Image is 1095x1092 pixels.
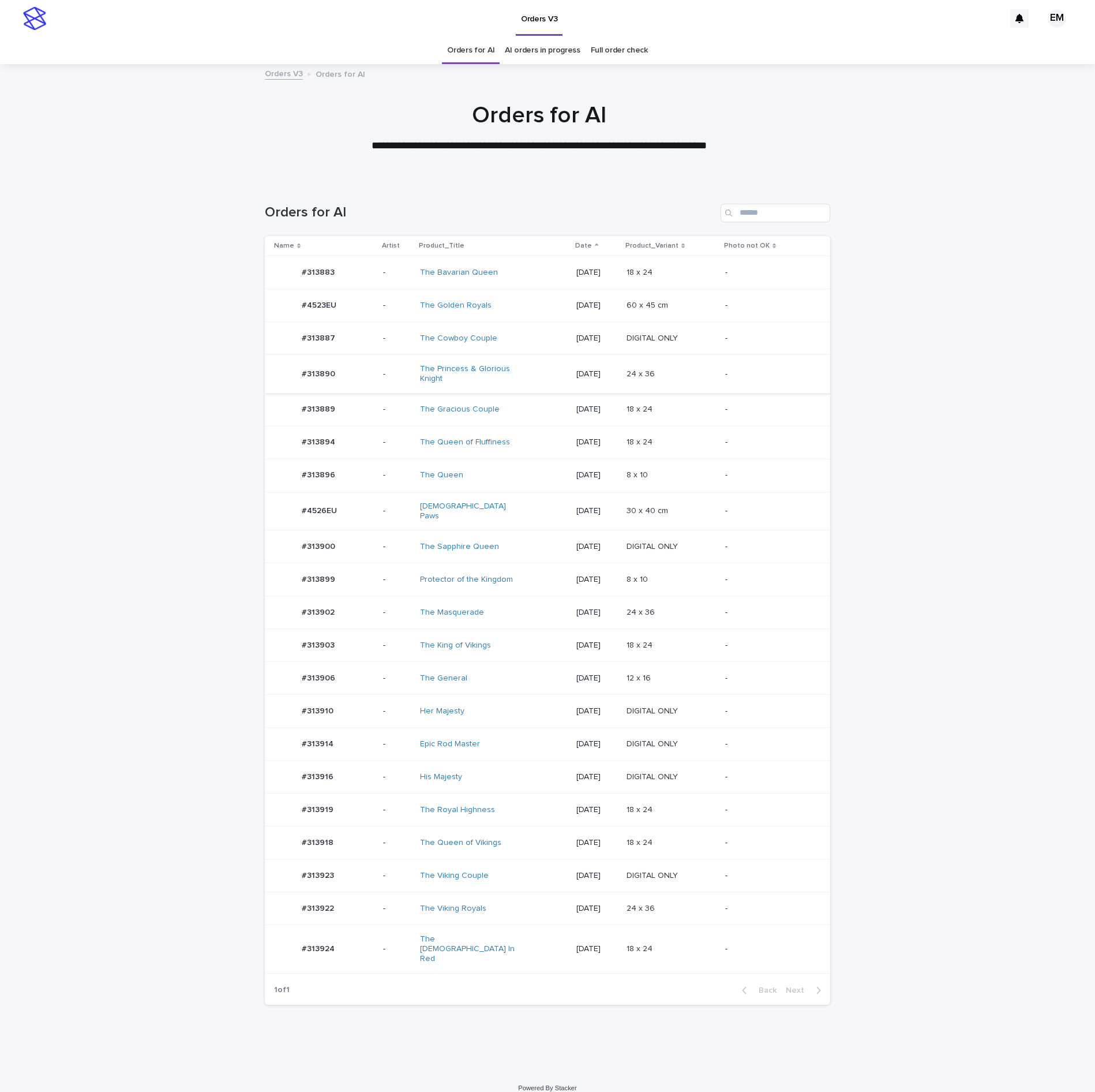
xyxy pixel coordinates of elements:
[302,298,339,311] p: #4523EU
[725,301,812,311] p: -
[627,265,655,278] p: 18 x 24
[383,470,411,480] p: -
[786,986,811,994] span: Next
[265,925,830,973] tr: #313924#313924 -The [DEMOGRAPHIC_DATA] In Red [DATE]18 x 2418 x 24 -
[725,369,812,379] p: -
[576,405,617,414] p: [DATE]
[725,268,812,278] p: -
[420,575,513,585] a: Protector of the Kingdom
[627,803,655,815] p: 18 x 24
[265,66,303,80] a: Orders V3
[725,805,812,815] p: -
[420,706,464,716] a: Her Majesty
[302,265,337,278] p: #313883
[576,369,617,379] p: [DATE]
[733,985,781,996] button: Back
[383,608,411,618] p: -
[752,986,777,994] span: Back
[420,301,492,311] a: The Golden Royals
[576,641,617,650] p: [DATE]
[725,506,812,516] p: -
[627,573,650,585] p: 8 x 10
[302,638,337,650] p: #313903
[265,204,716,221] h1: Orders for AI
[420,334,497,343] a: The Cowboy Couple
[383,369,411,379] p: -
[265,728,830,761] tr: #313914#313914 -Epic Rod Master [DATE]DIGITAL ONLYDIGITAL ONLY -
[302,671,337,683] p: #313906
[576,470,617,480] p: [DATE]
[420,405,500,414] a: The Gracious Couple
[265,426,830,459] tr: #313894#313894 -The Queen of Fluffiness [DATE]18 x 2418 x 24 -
[627,402,655,414] p: 18 x 24
[576,301,617,311] p: [DATE]
[383,805,411,815] p: -
[576,542,617,552] p: [DATE]
[265,322,830,355] tr: #313887#313887 -The Cowboy Couple [DATE]DIGITAL ONLYDIGITAL ONLY -
[576,506,617,516] p: [DATE]
[265,393,830,426] tr: #313889#313889 -The Gracious Couple [DATE]18 x 2418 x 24 -
[420,739,480,749] a: Epic Rod Master
[1048,9,1066,28] div: EM
[265,492,830,530] tr: #4526EU#4526EU -[DEMOGRAPHIC_DATA] Paws [DATE]30 x 40 cm30 x 40 cm -
[265,827,830,859] tr: #313918#313918 -The Queen of Vikings [DATE]18 x 2418 x 24 -
[383,641,411,650] p: -
[627,367,657,379] p: 24 x 36
[576,871,617,881] p: [DATE]
[725,739,812,749] p: -
[576,437,617,447] p: [DATE]
[518,1084,576,1091] a: Powered By Stacker
[576,739,617,749] p: [DATE]
[725,641,812,650] p: -
[265,563,830,596] tr: #313899#313899 -Protector of the Kingdom [DATE]8 x 108 x 10 -
[627,942,655,954] p: 18 x 24
[265,289,830,322] tr: #4523EU#4523EU -The Golden Royals [DATE]60 x 45 cm60 x 45 cm -
[265,695,830,728] tr: #313910#313910 -Her Majesty [DATE]DIGITAL ONLYDIGITAL ONLY -
[627,770,680,782] p: DIGITAL ONLY
[725,405,812,414] p: -
[576,904,617,914] p: [DATE]
[302,605,337,618] p: #313902
[420,674,467,683] a: The General
[302,803,336,815] p: #313919
[383,301,411,311] p: -
[302,367,337,379] p: #313890
[575,240,592,252] p: Date
[627,902,657,914] p: 24 x 36
[420,542,499,552] a: The Sapphire Queen
[447,37,494,64] a: Orders for AI
[725,334,812,343] p: -
[383,268,411,278] p: -
[576,674,617,683] p: [DATE]
[302,902,336,914] p: #313922
[721,204,830,222] input: Search
[383,334,411,343] p: -
[627,540,680,552] p: DIGITAL ONLY
[265,761,830,794] tr: #313916#313916 -His Majesty [DATE]DIGITAL ONLYDIGITAL ONLY -
[627,836,655,848] p: 18 x 24
[265,859,830,892] tr: #313923#313923 -The Viking Couple [DATE]DIGITAL ONLYDIGITAL ONLY -
[420,608,484,618] a: The Masquerade
[383,871,411,881] p: -
[725,542,812,552] p: -
[420,641,491,650] a: The King of Vikings
[576,805,617,815] p: [DATE]
[627,737,680,749] p: DIGITAL ONLY
[420,772,462,782] a: His Majesty
[725,706,812,716] p: -
[627,468,650,480] p: 8 x 10
[23,7,46,30] img: stacker-logo-s-only.png
[420,805,495,815] a: The Royal Highness
[591,37,648,64] a: Full order check
[382,240,400,252] p: Artist
[576,608,617,618] p: [DATE]
[383,506,411,516] p: -
[576,944,617,954] p: [DATE]
[420,838,501,848] a: The Queen of Vikings
[302,435,337,447] p: #313894
[725,904,812,914] p: -
[274,240,294,252] p: Name
[576,838,617,848] p: [DATE]
[302,737,336,749] p: #313914
[383,838,411,848] p: -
